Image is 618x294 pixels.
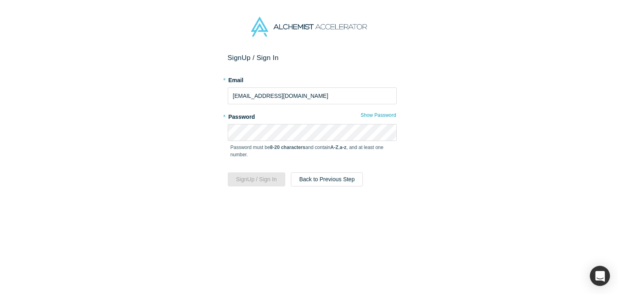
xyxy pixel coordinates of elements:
label: Email [228,73,397,85]
button: SignUp / Sign In [228,172,285,186]
label: Password [228,110,397,121]
button: Back to Previous Step [291,172,363,186]
strong: a-z [340,145,346,150]
img: Alchemist Accelerator Logo [251,17,367,37]
button: Show Password [360,110,396,120]
p: Password must be and contain , , and at least one number. [231,144,394,158]
strong: A-Z [330,145,338,150]
strong: 8-20 characters [270,145,305,150]
h2: Sign Up / Sign In [228,54,397,62]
